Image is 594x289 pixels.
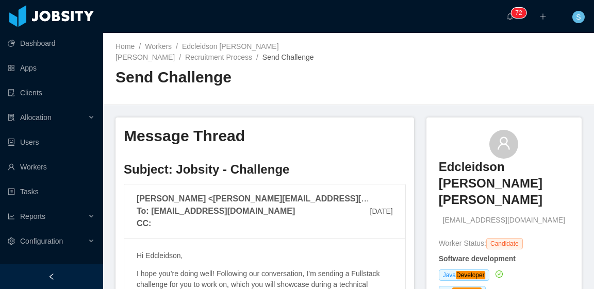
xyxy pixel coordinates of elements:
[115,42,135,50] a: Home
[137,219,151,228] strong: CC:
[8,58,95,78] a: icon: appstoreApps
[145,42,172,50] a: Workers
[8,114,15,121] i: icon: solution
[439,269,489,281] span: Java
[515,8,519,18] p: 7
[456,271,485,279] em: Developer
[511,8,526,18] sup: 72
[124,161,406,178] h3: Subject: Jobsity - Challenge
[20,237,63,245] span: Configuration
[439,239,486,247] span: Worker Status:
[20,212,45,220] span: Reports
[137,250,393,261] p: Hi Edcleidson,
[20,113,52,122] span: Allocation
[8,181,95,202] a: icon: profileTasks
[8,132,95,152] a: icon: robotUsers
[115,67,349,88] h2: Send Challenge
[439,254,516,263] strong: Software development
[8,157,95,177] a: icon: userWorkers
[576,11,581,23] span: S
[443,215,565,226] span: [EMAIL_ADDRESS][DOMAIN_NAME]
[8,82,95,103] a: icon: auditClients
[256,53,258,61] span: /
[115,42,279,61] a: Edcleidson [PERSON_NAME] [PERSON_NAME]
[176,42,178,50] span: /
[137,207,295,215] strong: To: [EMAIL_ADDRESS][DOMAIN_NAME]
[493,270,503,279] a: icon: check-circle
[496,270,503,278] i: icon: check-circle
[137,194,500,203] strong: [PERSON_NAME] <[PERSON_NAME][EMAIL_ADDRESS][PERSON_NAME][DOMAIN_NAME]>
[539,13,547,20] i: icon: plus
[139,42,141,50] span: /
[185,53,252,61] a: Recruitment Process
[439,159,569,215] a: Edcleidson [PERSON_NAME] [PERSON_NAME]
[179,53,181,61] span: /
[8,33,95,54] a: icon: pie-chartDashboard
[124,126,406,147] h2: Message Thread
[262,53,314,61] span: Send Challenge
[8,213,15,220] i: icon: line-chart
[506,13,514,20] i: icon: bell
[486,238,523,249] span: Candidate
[439,159,569,209] h3: Edcleidson [PERSON_NAME] [PERSON_NAME]
[370,198,393,225] div: [DATE]
[8,237,15,245] i: icon: setting
[519,8,522,18] p: 2
[497,136,511,150] i: icon: user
